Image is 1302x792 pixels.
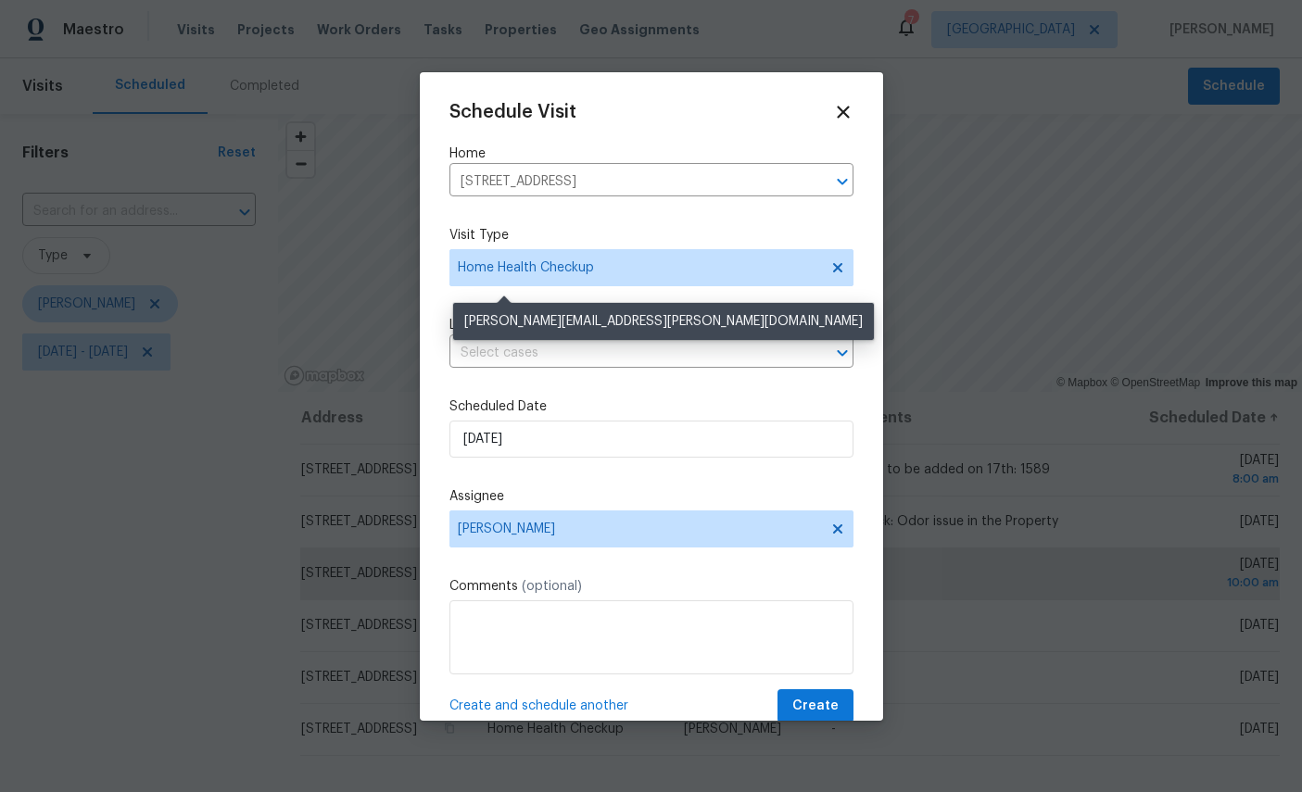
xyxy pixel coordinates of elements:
[449,697,628,715] span: Create and schedule another
[449,397,853,416] label: Scheduled Date
[449,168,802,196] input: Enter in an address
[449,316,529,334] span: Linked Cases
[449,103,576,121] span: Schedule Visit
[449,487,853,506] label: Assignee
[458,522,821,536] span: [PERSON_NAME]
[458,258,818,277] span: Home Health Checkup
[449,339,802,368] input: Select cases
[833,102,853,122] span: Close
[449,226,853,245] label: Visit Type
[829,169,855,195] button: Open
[777,689,853,723] button: Create
[449,145,853,163] label: Home
[829,340,855,366] button: Open
[449,577,853,596] label: Comments
[522,580,582,593] span: (optional)
[453,303,874,340] div: [PERSON_NAME][EMAIL_ADDRESS][PERSON_NAME][DOMAIN_NAME]
[449,421,853,458] input: M/D/YYYY
[792,695,839,718] span: Create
